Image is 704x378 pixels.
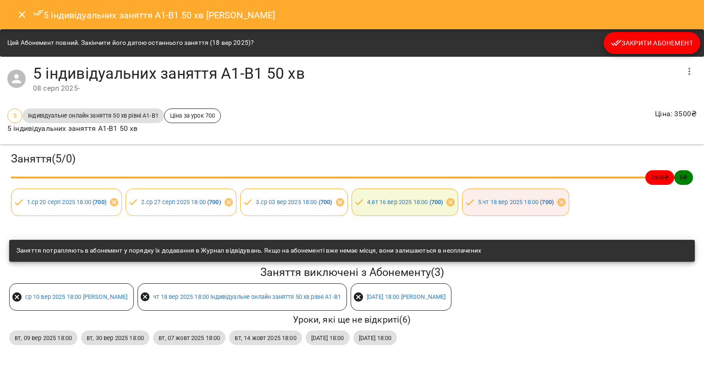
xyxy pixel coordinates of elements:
span: [DATE] 18:00 [353,334,397,342]
span: [DATE] 18:00 [306,334,350,342]
span: 3500 ₴ [645,173,674,182]
h4: 5 індивідуальних заняття А1-В1 50 хв [33,64,678,83]
span: Закрити Абонемент [611,38,693,49]
div: 4.вт 16 вер 2025 18:00 (700) [352,189,459,216]
p: Ціна : 3500 ₴ [655,108,697,119]
a: чт 18 вер 2025 18:00 Індивідуальне онлайн заняття 50 хв рівні А1-В1 [153,293,341,300]
span: вт, 09 вер 2025 18:00 [9,334,77,342]
a: [DATE] 18:00 [PERSON_NAME] [367,293,446,300]
b: ( 700 ) [429,199,443,205]
span: Індивідуальне онлайн заняття 50 хв рівні А1-В1 [22,111,164,120]
p: 5 індивідуальних заняття А1-В1 50 хв [7,123,221,134]
span: 0 ₴ [674,173,693,182]
a: 3.ср 03 вер 2025 18:00 (700) [256,199,332,205]
button: Закрити Абонемент [604,32,700,54]
a: 5.чт 18 вер 2025 18:00 (700) [478,199,554,205]
b: ( 700 ) [540,199,554,205]
h5: Заняття виключені з Абонементу ( 3 ) [9,265,695,280]
div: 08 серп 2025 - [33,83,678,94]
b: ( 700 ) [319,199,332,205]
div: 5.чт 18 вер 2025 18:00 (700) [462,189,569,216]
a: 4.вт 16 вер 2025 18:00 (700) [367,199,443,205]
span: вт, 14 жовт 2025 18:00 [229,334,302,342]
div: Заняття потрапляють в абонемент у порядку їх додавання в Журнал відвідувань. Якщо на абонементі в... [16,243,481,259]
span: вт, 30 вер 2025 18:00 [81,334,149,342]
div: Цей Абонемент повний. Закінчити його датою останнього заняття (18 вер 2025)? [7,35,254,51]
b: ( 700 ) [93,199,106,205]
span: вт, 07 жовт 2025 18:00 [153,334,225,342]
a: ср 10 вер 2025 18:00 [PERSON_NAME] [25,293,128,300]
button: Close [11,4,33,26]
div: 2.ср 27 серп 2025 18:00 (700) [126,189,236,216]
h6: Уроки, які ще не відкриті ( 6 ) [9,313,695,327]
h6: 5 індивідуальних заняття А1-В1 50 хв [PERSON_NAME] [33,7,275,22]
div: 1.ср 20 серп 2025 18:00 (700) [11,189,122,216]
div: 3.ср 03 вер 2025 18:00 (700) [240,189,348,216]
h3: Заняття ( 5 / 0 ) [11,152,693,166]
span: 5 [8,111,22,120]
b: ( 700 ) [207,199,221,205]
a: 1.ср 20 серп 2025 18:00 (700) [27,199,106,205]
span: Ціна за урок 700 [165,111,220,120]
a: 2.ср 27 серп 2025 18:00 (700) [141,199,220,205]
